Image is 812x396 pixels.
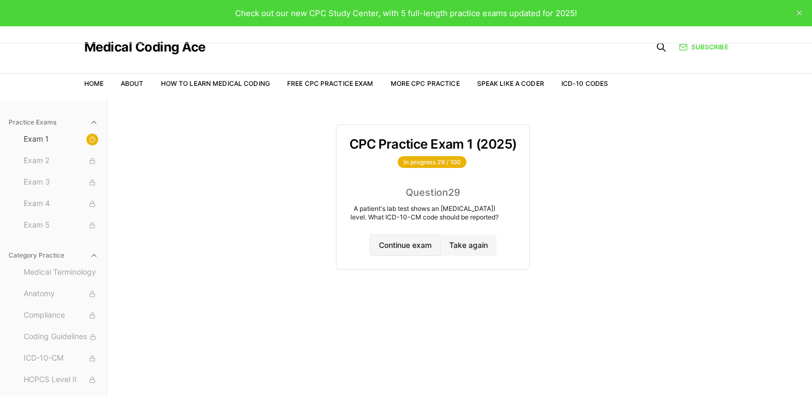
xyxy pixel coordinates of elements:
button: HCPCS Level II [19,371,103,388]
div: A patient's lab test shows an [MEDICAL_DATA]) level. What ICD-10-CM code should be reported? [349,204,500,222]
span: Anatomy [24,288,98,300]
div: Question 29 [349,185,516,200]
span: Exam 4 [24,198,98,210]
button: Coding Guidelines [19,328,103,346]
h3: CPC Practice Exam 1 (2025) [349,138,516,151]
span: Coding Guidelines [24,331,98,343]
button: Exam 5 [19,217,103,234]
button: Continue exam [370,234,441,256]
span: HCPCS Level II [24,374,98,386]
button: close [791,4,808,21]
a: More CPC Practice [390,79,459,87]
button: Exam 4 [19,195,103,212]
a: ICD-10 Codes [561,79,608,87]
span: ICD-10-CM [24,353,98,364]
button: Exam 3 [19,174,103,191]
button: Exam 2 [19,152,103,170]
button: Take again [441,234,496,256]
button: Exam 1 [19,131,103,148]
a: Free CPC Practice Exam [287,79,374,87]
button: Medical Terminology [19,264,103,281]
span: Exam 5 [24,219,98,231]
span: Compliance [24,310,98,321]
a: Subscribe [679,42,728,52]
a: Medical Coding Ace [84,41,206,54]
a: About [121,79,144,87]
button: Anatomy [19,285,103,303]
span: Exam 3 [24,177,98,188]
button: Category Practice [4,247,103,264]
div: In progress 29 / 100 [398,156,466,168]
span: Exam 2 [24,155,98,167]
span: Check out our new CPC Study Center, with 5 full-length practice exams updated for 2025! [235,8,577,18]
a: Speak Like a Coder [477,79,544,87]
button: Practice Exams [4,114,103,131]
button: ICD-10-CM [19,350,103,367]
a: Home [84,79,104,87]
button: Compliance [19,307,103,324]
a: How to Learn Medical Coding [161,79,270,87]
span: Medical Terminology [24,267,98,278]
span: Exam 1 [24,134,98,145]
